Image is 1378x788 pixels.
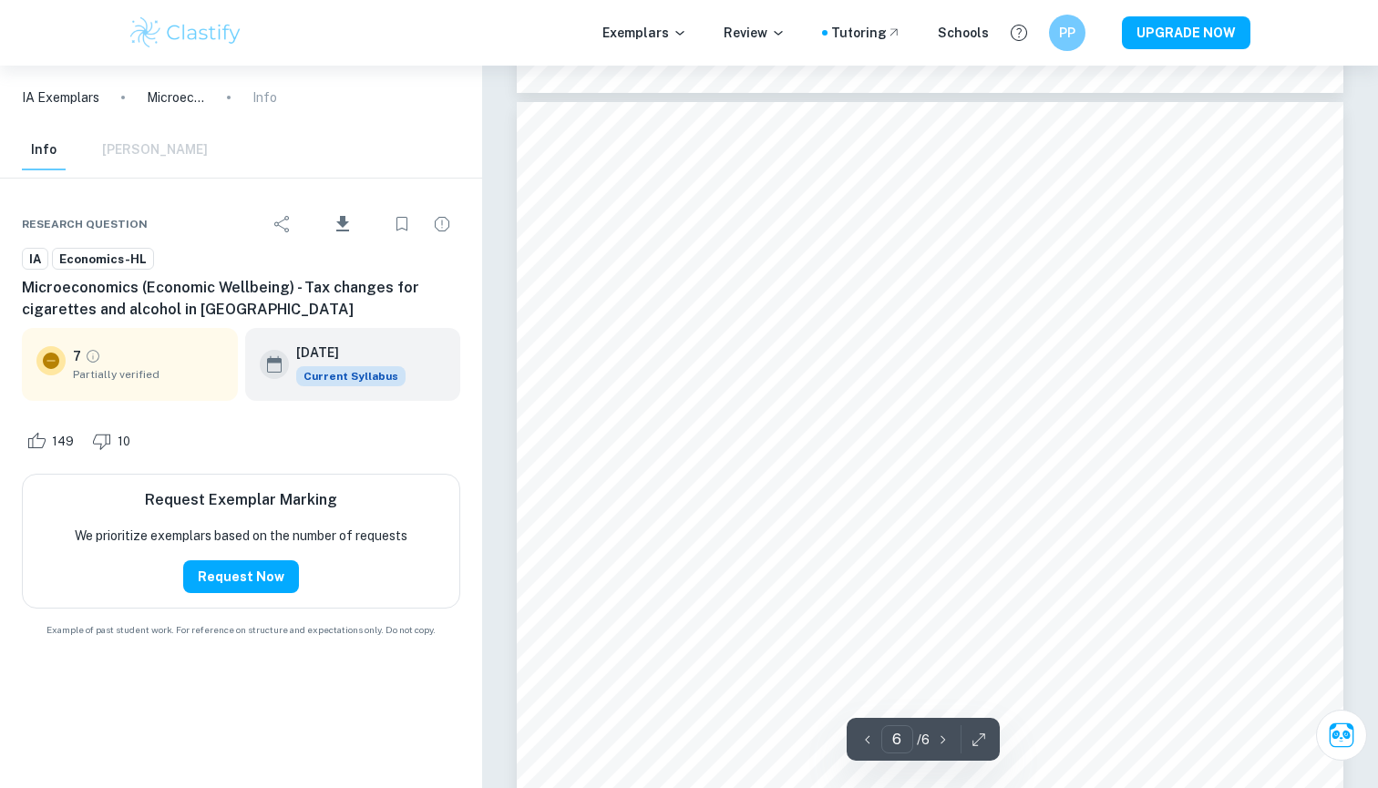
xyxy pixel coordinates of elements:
[938,23,989,43] a: Schools
[22,130,66,170] button: Info
[1003,17,1034,48] button: Help and Feedback
[73,366,223,383] span: Partially verified
[917,730,930,750] p: / 6
[424,206,460,242] div: Report issue
[384,206,420,242] div: Bookmark
[22,426,84,455] div: Like
[53,251,153,269] span: Economics-HL
[724,23,786,43] p: Review
[52,248,154,271] a: Economics-HL
[22,248,48,271] a: IA
[296,343,391,363] h6: [DATE]
[145,489,337,511] h6: Request Exemplar Marking
[1316,710,1367,761] button: Ask Clai
[22,277,460,321] h6: Microeconomics (Economic Wellbeing) - Tax changes for cigarettes and alcohol in [GEOGRAPHIC_DATA]
[108,433,140,451] span: 10
[85,348,101,364] a: Grade partially verified
[252,87,277,107] p: Info
[73,346,81,366] p: 7
[831,23,901,43] a: Tutoring
[304,200,380,248] div: Download
[22,216,148,232] span: Research question
[296,366,406,386] div: This exemplar is based on the current syllabus. Feel free to refer to it for inspiration/ideas wh...
[1122,16,1250,49] button: UPGRADE NOW
[602,23,687,43] p: Exemplars
[75,526,407,546] p: We prioritize exemplars based on the number of requests
[87,426,140,455] div: Dislike
[42,433,84,451] span: 149
[1057,23,1078,43] h6: PP
[147,87,205,107] p: Microeconomics (Economic Wellbeing) - Tax changes for cigarettes and alcohol in [GEOGRAPHIC_DATA]
[22,623,460,637] span: Example of past student work. For reference on structure and expectations only. Do not copy.
[23,251,47,269] span: IA
[1049,15,1085,51] button: PP
[128,15,243,51] img: Clastify logo
[22,87,99,107] a: IA Exemplars
[264,206,301,242] div: Share
[296,366,406,386] span: Current Syllabus
[183,560,299,593] button: Request Now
